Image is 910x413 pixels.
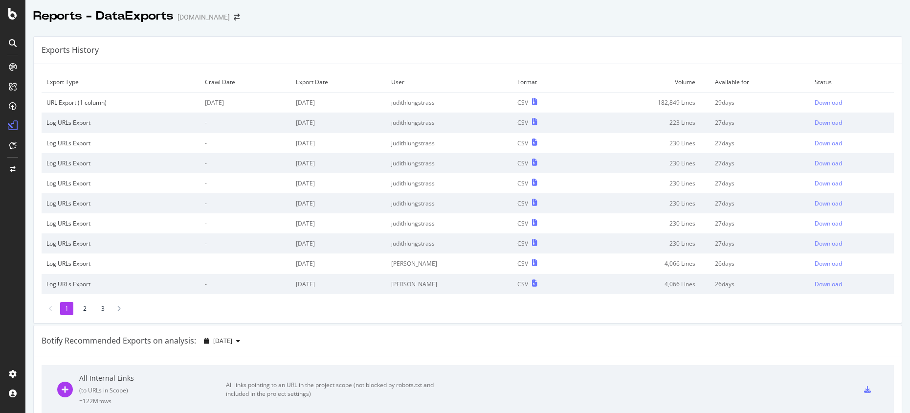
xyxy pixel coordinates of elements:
[291,173,386,193] td: [DATE]
[815,259,889,268] a: Download
[815,139,842,147] div: Download
[580,253,710,274] td: 4,066 Lines
[710,72,810,92] td: Available for
[815,219,842,228] div: Download
[60,302,73,315] li: 1
[200,233,291,253] td: -
[200,274,291,294] td: -
[517,199,528,207] div: CSV
[33,8,174,24] div: Reports - DataExports
[815,179,889,187] a: Download
[200,153,291,173] td: -
[815,159,842,167] div: Download
[710,274,810,294] td: 26 days
[580,193,710,213] td: 230 Lines
[815,98,842,107] div: Download
[710,193,810,213] td: 27 days
[386,72,512,92] td: User
[710,92,810,113] td: 29 days
[710,113,810,133] td: 27 days
[200,253,291,274] td: -
[178,12,230,22] div: [DOMAIN_NAME]
[580,92,710,113] td: 182,849 Lines
[213,337,232,345] span: 2025 Sep. 2nd
[815,179,842,187] div: Download
[815,239,889,248] a: Download
[517,280,528,288] div: CSV
[46,139,195,147] div: Log URLs Export
[710,253,810,274] td: 26 days
[291,92,386,113] td: [DATE]
[517,239,528,248] div: CSV
[291,233,386,253] td: [DATE]
[79,373,226,383] div: All Internal Links
[386,253,512,274] td: [PERSON_NAME]
[517,259,528,268] div: CSV
[517,118,528,127] div: CSV
[580,213,710,233] td: 230 Lines
[580,153,710,173] td: 230 Lines
[200,113,291,133] td: -
[42,335,196,346] div: Botify Recommended Exports on analysis:
[517,179,528,187] div: CSV
[96,302,110,315] li: 3
[46,259,195,268] div: Log URLs Export
[386,92,512,113] td: judithlungstrass
[517,139,528,147] div: CSV
[386,213,512,233] td: judithlungstrass
[386,133,512,153] td: judithlungstrass
[815,118,842,127] div: Download
[580,113,710,133] td: 223 Lines
[386,173,512,193] td: judithlungstrass
[386,193,512,213] td: judithlungstrass
[46,199,195,207] div: Log URLs Export
[864,386,871,393] div: csv-export
[46,159,195,167] div: Log URLs Export
[200,173,291,193] td: -
[815,199,889,207] a: Download
[815,259,842,268] div: Download
[79,397,226,405] div: = 122M rows
[291,253,386,274] td: [DATE]
[815,98,889,107] a: Download
[386,113,512,133] td: judithlungstrass
[386,153,512,173] td: judithlungstrass
[42,45,99,56] div: Exports History
[710,153,810,173] td: 27 days
[46,239,195,248] div: Log URLs Export
[226,381,446,398] div: All links pointing to an URL in the project scope (not blocked by robots.txt and included in the ...
[46,118,195,127] div: Log URLs Export
[815,239,842,248] div: Download
[815,280,889,288] a: Download
[200,333,244,349] button: [DATE]
[46,98,195,107] div: URL Export (1 column)
[517,219,528,228] div: CSV
[200,72,291,92] td: Crawl Date
[46,219,195,228] div: Log URLs Export
[815,280,842,288] div: Download
[200,213,291,233] td: -
[291,72,386,92] td: Export Date
[815,118,889,127] a: Download
[815,139,889,147] a: Download
[200,92,291,113] td: [DATE]
[291,274,386,294] td: [DATE]
[517,159,528,167] div: CSV
[291,193,386,213] td: [DATE]
[710,233,810,253] td: 27 days
[710,213,810,233] td: 27 days
[386,233,512,253] td: judithlungstrass
[710,173,810,193] td: 27 days
[580,133,710,153] td: 230 Lines
[815,219,889,228] a: Download
[46,179,195,187] div: Log URLs Export
[291,113,386,133] td: [DATE]
[517,98,528,107] div: CSV
[710,133,810,153] td: 27 days
[234,14,240,21] div: arrow-right-arrow-left
[78,302,91,315] li: 2
[291,213,386,233] td: [DATE]
[810,72,894,92] td: Status
[200,133,291,153] td: -
[815,199,842,207] div: Download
